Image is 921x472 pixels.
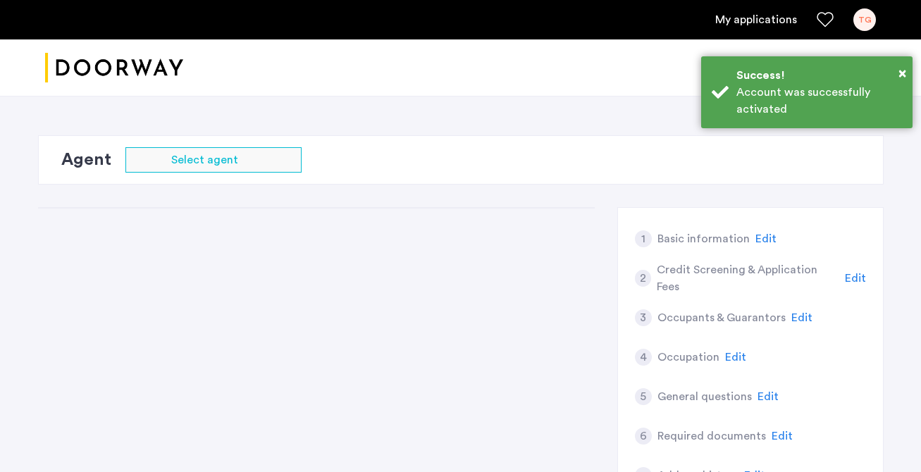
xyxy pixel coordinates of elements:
[635,309,652,326] div: 3
[772,430,793,442] span: Edit
[635,428,652,445] div: 6
[862,416,907,458] iframe: chat widget
[736,67,902,84] div: Success!
[853,8,876,31] div: TG
[817,11,834,28] a: Favorites
[657,388,752,405] h5: General questions
[635,349,652,366] div: 4
[736,84,902,118] div: Account was successfully activated
[725,352,746,363] span: Edit
[845,273,866,284] span: Edit
[898,63,906,84] button: Close
[791,312,812,323] span: Edit
[635,230,652,247] div: 1
[635,270,652,287] div: 2
[755,233,777,244] span: Edit
[758,391,779,402] span: Edit
[715,11,797,28] a: My application
[657,309,786,326] h5: Occupants & Guarantors
[657,349,719,366] h5: Occupation
[45,42,183,94] img: logo
[45,42,183,94] a: Cazamio logo
[61,147,111,173] h2: Agent
[635,388,652,405] div: 5
[657,428,766,445] h5: Required documents
[898,66,906,80] span: ×
[657,230,750,247] h5: Basic information
[657,261,839,295] h5: Credit Screening & Application Fees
